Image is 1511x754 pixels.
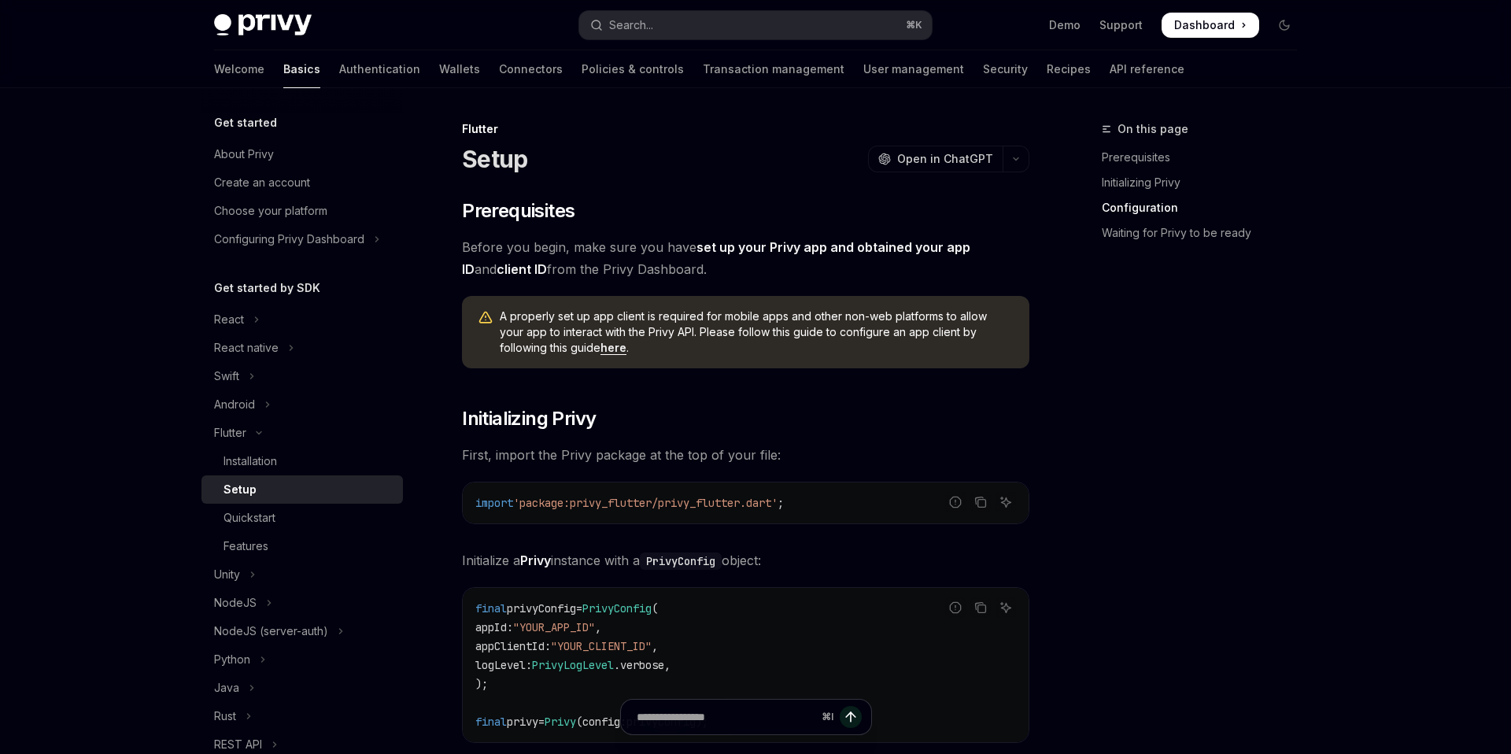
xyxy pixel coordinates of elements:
a: About Privy [201,140,403,168]
div: REST API [214,735,262,754]
a: Waiting for Privy to be ready [1102,220,1310,246]
a: set up your Privy app and obtained your app ID [462,239,970,278]
a: Authentication [339,50,420,88]
div: Java [214,678,239,697]
span: Initializing Privy [462,406,596,431]
span: PrivyConfig [582,601,652,615]
span: First, import the Privy package at the top of your file: [462,444,1029,466]
div: Create an account [214,173,310,192]
span: appClientId [475,639,545,653]
div: About Privy [214,145,274,164]
span: On this page [1118,120,1188,139]
h5: Get started by SDK [214,279,320,298]
a: Dashboard [1162,13,1259,38]
div: Choose your platform [214,201,327,220]
span: Before you begin, make sure you have and from the Privy Dashboard. [462,236,1029,280]
a: here [600,341,626,355]
a: Choose your platform [201,197,403,225]
span: Prerequisites [462,198,574,224]
div: Configuring Privy Dashboard [214,230,364,249]
span: .verbose, [614,658,671,672]
button: Report incorrect code [945,492,966,512]
button: Toggle NodeJS (server-auth) section [201,617,403,645]
span: Initialize a instance with a object: [462,549,1029,571]
button: Copy the contents from the code block [970,597,991,618]
span: : [545,639,551,653]
a: Basics [283,50,320,88]
a: Support [1099,17,1143,33]
button: Report incorrect code [945,597,966,618]
div: Setup [224,480,257,499]
div: Rust [214,707,236,726]
span: final [475,601,507,615]
a: Transaction management [703,50,844,88]
strong: Privy [520,553,551,568]
span: privyConfig [507,601,576,615]
button: Toggle React section [201,305,403,334]
svg: Warning [478,310,493,326]
button: Toggle Rust section [201,702,403,730]
a: Connectors [499,50,563,88]
a: Demo [1049,17,1081,33]
a: Initializing Privy [1102,170,1310,195]
code: PrivyConfig [640,553,722,570]
div: Search... [609,16,653,35]
button: Open in ChatGPT [868,146,1003,172]
div: React [214,310,244,329]
div: Unity [214,565,240,584]
h5: Get started [214,113,277,132]
button: Open search [579,11,932,39]
button: Toggle Python section [201,645,403,674]
div: NodeJS (server-auth) [214,622,328,641]
span: ( [652,601,658,615]
div: Quickstart [224,508,275,527]
button: Toggle Flutter section [201,419,403,447]
span: A properly set up app client is required for mobile apps and other non-web platforms to allow you... [500,309,1014,356]
a: Features [201,532,403,560]
h1: Setup [462,145,527,173]
div: Flutter [462,121,1029,137]
span: logLevel [475,658,526,672]
button: Toggle Swift section [201,362,403,390]
a: Security [983,50,1028,88]
a: client ID [497,261,547,278]
div: React native [214,338,279,357]
button: Send message [840,706,862,728]
span: = [576,601,582,615]
a: User management [863,50,964,88]
span: PrivyLogLevel [532,658,614,672]
div: NodeJS [214,593,257,612]
button: Toggle Android section [201,390,403,419]
button: Toggle React native section [201,334,403,362]
div: Features [224,537,268,556]
span: Dashboard [1174,17,1235,33]
span: , [652,639,658,653]
a: Recipes [1047,50,1091,88]
a: Configuration [1102,195,1310,220]
a: Wallets [439,50,480,88]
button: Ask AI [996,492,1016,512]
span: "YOUR_APP_ID" [513,620,595,634]
div: Android [214,395,255,414]
button: Toggle NodeJS section [201,589,403,617]
span: 'package:privy_flutter/privy_flutter.dart' [513,496,778,510]
a: Installation [201,447,403,475]
div: Flutter [214,423,246,442]
a: Welcome [214,50,264,88]
input: Ask a question... [637,700,815,734]
button: Copy the contents from the code block [970,492,991,512]
div: Swift [214,367,239,386]
span: , [595,620,601,634]
a: Setup [201,475,403,504]
button: Toggle dark mode [1272,13,1297,38]
div: Installation [224,452,277,471]
span: : [526,658,532,672]
button: Toggle Configuring Privy Dashboard section [201,225,403,253]
a: Prerequisites [1102,145,1310,170]
span: import [475,496,513,510]
a: Quickstart [201,504,403,532]
span: ; [778,496,784,510]
span: appId [475,620,507,634]
a: Policies & controls [582,50,684,88]
button: Ask AI [996,597,1016,618]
